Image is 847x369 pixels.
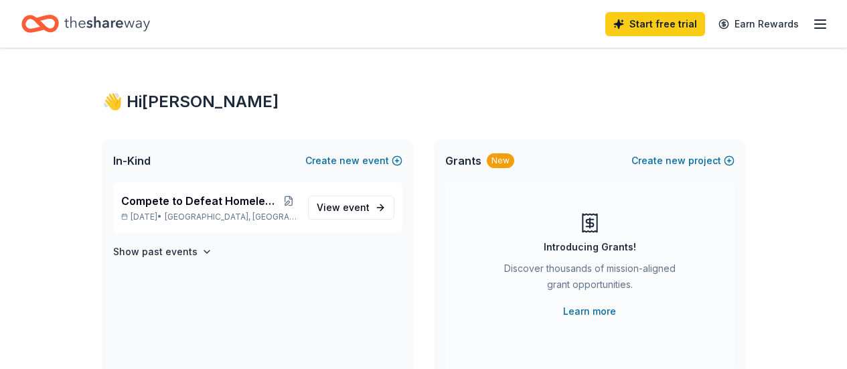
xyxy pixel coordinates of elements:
div: Introducing Grants! [544,239,636,255]
p: [DATE] • [121,212,297,222]
a: Start free trial [605,12,705,36]
span: Grants [445,153,481,169]
a: Learn more [563,303,616,319]
span: new [339,153,360,169]
button: Createnewevent [305,153,402,169]
span: Compete to Defeat Homelessness Trivia Night [121,193,280,209]
button: Createnewproject [631,153,735,169]
h4: Show past events [113,244,198,260]
a: Earn Rewards [710,12,807,36]
span: event [343,202,370,213]
div: 👋 Hi [PERSON_NAME] [102,91,745,113]
div: Discover thousands of mission-aligned grant opportunities. [499,261,681,298]
a: Home [21,8,150,40]
span: View [317,200,370,216]
div: New [487,153,514,168]
span: [GEOGRAPHIC_DATA], [GEOGRAPHIC_DATA] [165,212,297,222]
a: View event [308,196,394,220]
span: new [666,153,686,169]
button: Show past events [113,244,212,260]
span: In-Kind [113,153,151,169]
